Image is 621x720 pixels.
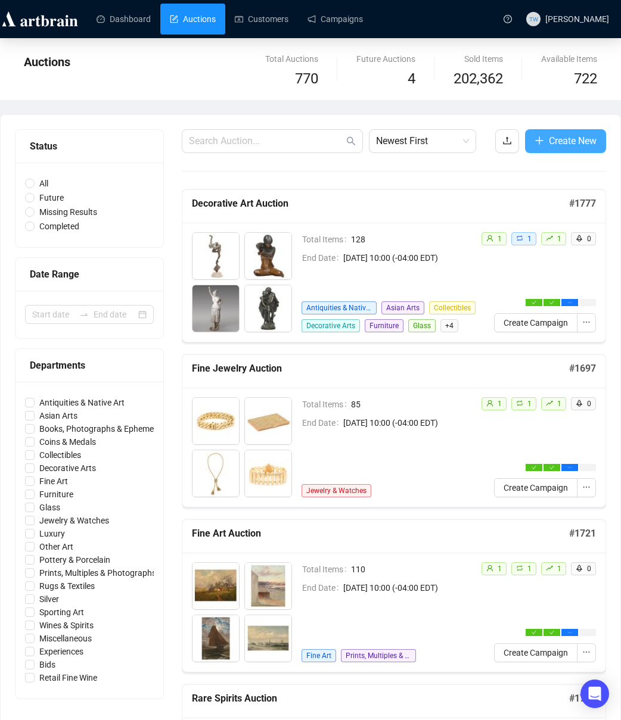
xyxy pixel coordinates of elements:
[532,465,536,470] span: check
[527,235,532,243] span: 1
[546,400,553,407] span: rise
[574,70,597,87] span: 722
[587,565,591,573] span: 0
[245,398,291,444] img: 4002_1.jpg
[498,400,502,408] span: 1
[30,267,149,282] div: Date Range
[182,354,606,507] a: Fine Jewelry Auction#1697Total Items85End Date[DATE] 10:00 (-04:00 EDT)Jewelry & Watchesuser1retw...
[35,527,70,540] span: Luxury
[235,4,288,35] a: Customers
[35,396,129,409] span: Antiquities & Native Art
[502,136,512,145] span: upload
[35,475,73,488] span: Fine Art
[346,136,356,146] span: search
[532,300,536,305] span: check
[454,52,503,66] div: Sold Items
[35,220,84,233] span: Completed
[302,233,351,246] span: Total Items
[525,129,606,153] button: Create New
[79,310,89,319] span: swap-right
[302,581,343,594] span: End Date
[35,448,86,462] span: Collectibles
[192,450,239,497] img: 4003_1.jpg
[302,649,336,662] span: Fine Art
[192,233,239,279] img: 5001_1.jpg
[546,565,553,572] span: rise
[35,177,53,190] span: All
[35,191,69,204] span: Future
[527,400,532,408] span: 1
[35,553,115,566] span: Pottery & Porcelain
[302,416,343,429] span: End Date
[341,649,416,662] span: Prints, Multiples & Photographs
[182,519,606,672] a: Fine Art Auction#1721Total Items110End Date[DATE] 10:00 (-04:00 EDT)Fine ArtPrints, Multiples & P...
[494,478,577,497] button: Create Campaign
[35,435,101,448] span: Coins & Medals
[35,619,98,632] span: Wines & Spirits
[30,139,149,154] div: Status
[192,526,569,541] h5: Fine Art Auction
[35,593,64,606] span: Silver
[516,400,523,407] span: retweet
[569,526,596,541] h5: # 1721
[381,301,424,314] span: Asian Arts
[365,319,403,332] span: Furniture
[343,251,482,264] span: [DATE] 10:00 (-04:00 EDT)
[429,301,476,314] span: Collectibles
[576,565,583,572] span: rocket
[351,563,482,576] span: 110
[245,563,291,609] img: 3002_1.jpg
[35,422,166,435] span: Books, Photographs & Ephemera
[516,235,523,242] span: retweet
[494,313,577,332] button: Create Campaign
[408,319,436,332] span: Glass
[569,691,596,706] h5: # 1759
[567,300,572,305] span: ellipsis
[35,579,100,593] span: Rugs & Textiles
[516,565,523,572] span: retweet
[504,15,512,23] span: question-circle
[35,501,65,514] span: Glass
[557,400,561,408] span: 1
[582,648,591,656] span: ellipsis
[182,189,606,342] a: Decorative Art Auction#1777Total Items128End Date[DATE] 10:00 (-04:00 EDT)Antiquities & Native Ar...
[302,319,360,332] span: Decorative Arts
[192,615,239,662] img: 3003_1.jpg
[527,565,532,573] span: 1
[245,615,291,662] img: 3004_1.jpg
[245,450,291,497] img: 4004_1.jpg
[245,285,291,332] img: 5004_1.jpg
[494,643,577,662] button: Create Campaign
[170,4,216,35] a: Auctions
[557,565,561,573] span: 1
[580,680,609,708] div: Open Intercom Messenger
[35,205,102,219] span: Missing Results
[351,233,482,246] span: 128
[576,235,583,242] span: rocket
[24,55,70,69] span: Auctions
[97,4,151,35] a: Dashboard
[532,630,536,635] span: check
[557,235,561,243] span: 1
[504,316,568,329] span: Create Campaign
[546,235,553,242] span: rise
[582,318,591,326] span: ellipsis
[302,398,351,411] span: Total Items
[94,308,136,321] input: End date
[35,671,102,684] span: Retail Fine Wine
[454,68,503,91] span: 202,362
[35,606,89,619] span: Sporting Art
[504,646,568,659] span: Create Campaign
[35,566,161,579] span: Prints, Multiples & Photographs
[35,632,97,645] span: Miscellaneous
[189,134,344,148] input: Search Auction...
[308,4,363,35] a: Campaigns
[582,483,591,491] span: ellipsis
[529,14,538,23] span: TW
[486,565,493,572] span: user
[549,133,597,148] span: Create New
[32,308,74,321] input: Start date
[265,52,318,66] div: Total Auctions
[569,361,596,376] h5: # 1697
[302,563,351,576] span: Total Items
